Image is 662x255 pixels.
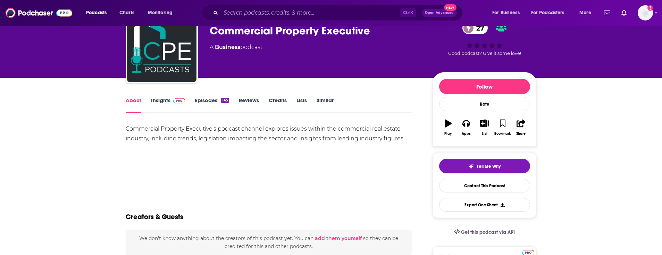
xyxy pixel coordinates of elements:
img: User Profile [638,5,653,20]
button: Play [439,115,457,140]
span: New [444,4,456,11]
button: add them yourself [315,236,362,241]
span: Tell Me Why [477,164,501,169]
a: Business [215,44,240,50]
img: Podchaser - Follow, Share and Rate Podcasts [6,6,72,19]
button: Open AdvancedNew [422,9,457,17]
svg: Add a profile image [647,5,653,11]
span: Ctrl K [400,8,416,17]
span: We don't know anything about the creators of this podcast yet . You can so they can be credited f... [139,235,398,249]
span: Get this podcast via API [461,229,515,235]
a: Contact This Podcast [439,179,530,192]
div: Commercial Property Executive's podcast channel explores issues within the commercial real estate... [126,124,412,143]
div: Bookmark [494,132,511,136]
button: List [475,115,493,140]
button: Bookmark [494,115,512,140]
input: Search podcasts, credits, & more... [221,7,400,18]
span: More [579,8,591,18]
img: Podchaser Pro [173,98,185,104]
a: Reviews [239,97,259,113]
a: InsightsPodchaser Pro [151,97,185,113]
button: Follow [439,79,530,94]
button: open menu [81,7,116,18]
a: Get this podcast via API [449,224,521,241]
button: Export One-Sheet [439,198,530,212]
a: About [126,97,141,113]
a: Lists [296,97,307,113]
div: Play [444,132,452,136]
button: Show profile menu [638,5,653,20]
span: Logged in as mindyn [638,5,653,20]
div: Search podcasts, credits, & more... [208,5,469,21]
div: Share [516,132,526,136]
a: 27 [462,22,488,34]
button: Share [512,115,530,140]
span: Podcasts [86,8,107,18]
span: For Business [492,8,520,18]
div: 145 [221,98,229,103]
button: Apps [457,115,475,140]
a: Show notifications dropdown [601,7,613,19]
span: Charts [119,8,134,18]
a: Similar [317,97,334,113]
button: open menu [527,7,575,18]
div: 27Good podcast? Give it some love! [433,17,537,60]
div: Rate [439,97,530,111]
h2: Creators & Guests [126,213,183,221]
img: tell me why sparkle [468,164,474,169]
button: tell me why sparkleTell Me Why [439,159,530,173]
div: A podcast [210,43,262,51]
span: Good podcast? Give it some love! [448,51,521,56]
button: open menu [575,7,600,18]
a: Charts [115,7,139,18]
div: Apps [462,132,471,136]
a: Show notifications dropdown [619,7,629,19]
span: For Podcasters [531,8,564,18]
button: open menu [143,7,182,18]
img: Commercial Property Executive [127,13,196,82]
span: Open Advanced [425,11,454,15]
a: Episodes145 [195,97,229,113]
a: Credits [269,97,287,113]
div: List [482,132,487,136]
button: open menu [487,7,528,18]
span: 27 [469,22,488,34]
span: Monitoring [148,8,173,18]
